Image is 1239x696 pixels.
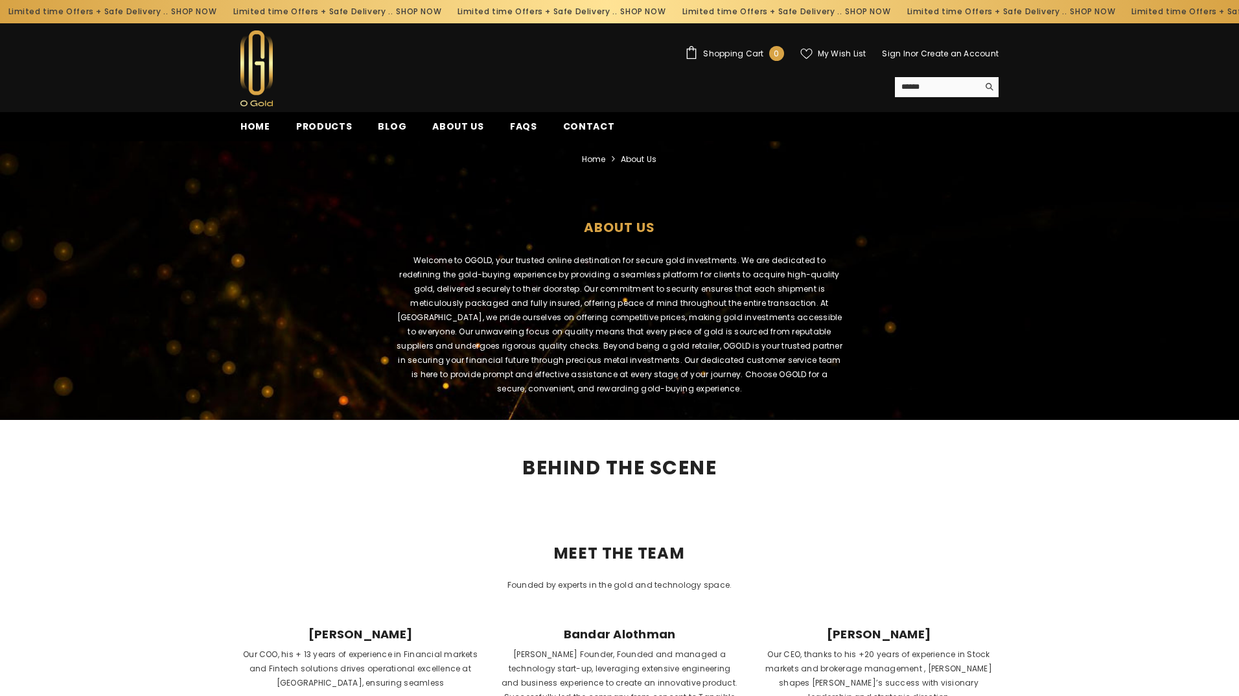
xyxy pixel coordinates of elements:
span: Home [240,120,270,133]
a: Contact [550,119,628,141]
span: Blog [378,120,406,133]
a: Home [582,152,606,167]
p: Our COO, his + 13 years of experience in Financial markets and Fintech solutions drives operation... [241,647,480,690]
a: Create an Account [921,48,999,59]
span: about us [621,152,657,167]
a: My Wish List [800,48,866,60]
a: About us [419,119,497,141]
a: Blog [365,119,419,141]
a: Home [227,119,283,141]
summary: Search [895,77,999,97]
button: Search [978,77,999,97]
span: Contact [563,120,615,133]
div: Limited time Offers + Safe Delivery .. [673,1,897,22]
span: Products [296,120,353,133]
div: Limited time Offers + Safe Delivery .. [448,1,673,22]
div: Welcome to OGOLD, your trusted online destination for secure gold investments. We are dedicated t... [376,253,863,409]
a: SHOP NOW [395,5,440,19]
div: Limited time Offers + Safe Delivery .. [223,1,448,22]
span: My Wish List [818,50,866,58]
a: SHOP NOW [170,5,215,19]
a: Products [283,119,365,141]
span: Shopping Cart [703,50,763,58]
a: FAQs [497,119,550,141]
span: Founded by experts in the gold and technology space. [507,579,732,590]
span: MEET THE TEAM [541,546,698,561]
span: [PERSON_NAME] [241,627,480,642]
span: [PERSON_NAME] [759,627,998,642]
span: About us [432,120,484,133]
a: SHOP NOW [1068,5,1113,19]
a: SHOP NOW [844,5,889,19]
span: or [910,48,918,59]
span: Bandar Alothman [500,627,739,642]
img: Ogold Shop [240,30,273,106]
a: SHOP NOW [619,5,664,19]
nav: breadcrumbs [10,141,1229,171]
a: Sign In [882,48,910,59]
h2: BEHIND THE SCENE [240,459,999,477]
div: Limited time Offers + Safe Delivery .. [897,1,1122,22]
span: FAQs [510,120,537,133]
a: Shopping Cart [685,46,783,61]
h1: about us [10,197,1229,250]
span: 0 [774,47,779,61]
